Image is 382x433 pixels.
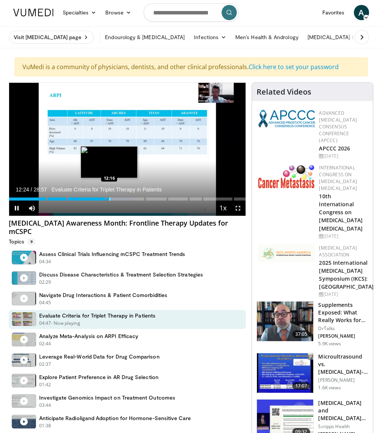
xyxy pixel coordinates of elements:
[319,233,367,240] div: [DATE]
[318,5,349,20] a: Favorites
[257,353,368,393] a: 17:07 Microultrasound vs. [MEDICAL_DATA]-Guided [MEDICAL_DATA] for [MEDICAL_DATA] Diagnosis … [PE...
[39,353,160,360] h4: Leverage Real-World Data for Drug Comparison
[258,245,315,262] img: fca7e709-d275-4aeb-92d8-8ddafe93f2a6.png.150x105_q85_autocrop_double_scale_upscale_version-0.2.png
[39,271,203,278] h4: Discuss Disease Characteristics & Treatment Selection Strategies
[318,399,368,422] h3: [MEDICAL_DATA] and [MEDICAL_DATA] Risk With [MEDICAL_DATA]
[101,5,136,20] a: Browse
[39,251,185,258] h4: Assess Clinical Trials Influencing mCSPC Treatment Trends
[39,361,51,368] p: 02:37
[39,258,51,265] p: 04:34
[189,30,231,45] a: Infections
[318,326,368,332] p: DrTalks
[319,291,374,298] div: [DATE]
[14,57,368,76] div: VuMedi is a community of physicians, dentists, and other clinical professionals.
[319,153,367,160] div: [DATE]
[258,164,315,188] img: 6ff8bc22-9509-4454-a4f8-ac79dd3b8976.png.150x105_q85_autocrop_double_scale_upscale_version-0.2.png
[39,279,51,286] p: 02:29
[144,3,239,22] input: Search topics, interventions
[258,110,315,128] img: 92ba7c40-df22-45a2-8e3f-1ca017a3d5ba.png.150x105_q85_autocrop_double_scale_upscale_version-0.2.png
[319,110,357,144] a: Advanced [MEDICAL_DATA] Consensus Conference (APCCC)
[257,302,313,341] img: 649d3fc0-5ee3-4147-b1a3-955a692e9799.150x105_q85_crop-smart_upscale.jpg
[319,193,362,232] a: 10th International Congress on [MEDICAL_DATA] [MEDICAL_DATA]
[9,201,24,216] button: Pause
[24,201,40,216] button: Mute
[100,30,189,45] a: Endourology & [MEDICAL_DATA]
[39,320,51,327] p: 04:47
[39,340,51,347] p: 02:44
[319,245,357,258] a: [MEDICAL_DATA] Association
[318,341,341,347] p: 5.9K views
[319,145,350,152] a: APCCC 2026
[303,30,379,45] a: [MEDICAL_DATA] & Trauma
[257,353,313,393] img: d0371492-b5bc-4101-bdcb-0105177cfd27.150x105_q85_crop-smart_upscale.jpg
[319,164,357,191] a: International Congress on [MEDICAL_DATA] [MEDICAL_DATA]
[51,320,80,327] p: - Now playing
[39,374,159,381] h4: Explore Patient Preference in AR Drug Selection
[13,9,54,16] img: VuMedi Logo
[9,31,94,44] a: Visit [MEDICAL_DATA] page
[249,63,339,71] a: Click here to set your password
[318,353,368,376] h3: Microultrasound vs. [MEDICAL_DATA]-Guided [MEDICAL_DATA] for [MEDICAL_DATA] Diagnosis …
[318,301,368,324] h3: Supplements Exposed: What Really Works for [MEDICAL_DATA] Health
[9,83,246,216] video-js: Video Player
[39,381,51,388] p: 01:42
[51,186,162,193] span: Evaluate Criteria for Triplet Therapy in Patients
[39,312,155,319] h4: Evaluate Criteria for Triplet Therapy in Patients
[39,394,175,401] h4: Investigate Genomics Impact on Treatment Outcomes
[318,333,368,339] p: [PERSON_NAME]
[39,333,139,340] h4: Analyze Meta-Analysis on ARPI Efficacy
[39,415,191,422] h4: Anticipate Radioligand Adoption for Hormone-Sensitive Care
[319,259,374,290] a: 2025 International [MEDICAL_DATA] Symposium (IKCS): [GEOGRAPHIC_DATA]
[39,422,51,429] p: 01:38
[9,238,36,245] p: Topics
[318,424,368,430] p: Scripps Health
[354,5,369,20] a: A
[58,5,101,20] a: Specialties
[257,301,368,347] a: 37:05 Supplements Exposed: What Really Works for [MEDICAL_DATA] Health DrTalks [PERSON_NAME] 5.9K...
[215,201,230,216] button: Playback Rate
[292,330,311,338] span: 37:05
[257,87,311,96] h4: Related Videos
[292,382,311,390] span: 17:07
[33,186,47,193] span: 28:57
[39,292,168,299] h4: Navigate Drug Interactions & Patient Comorbidities
[39,299,51,306] p: 04:45
[27,238,36,245] span: 9
[31,186,32,193] span: /
[318,377,368,383] p: [PERSON_NAME]
[318,385,341,391] p: 1.6K views
[9,219,246,235] h4: [MEDICAL_DATA] Awareness Month: Frontline Therapy Updates for mCSPC
[230,201,246,216] button: Fullscreen
[39,402,51,409] p: 03:44
[9,198,246,201] div: Progress Bar
[81,146,138,178] img: image.jpeg
[231,30,303,45] a: Men’s Health & Andrology
[16,186,29,193] span: 12:24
